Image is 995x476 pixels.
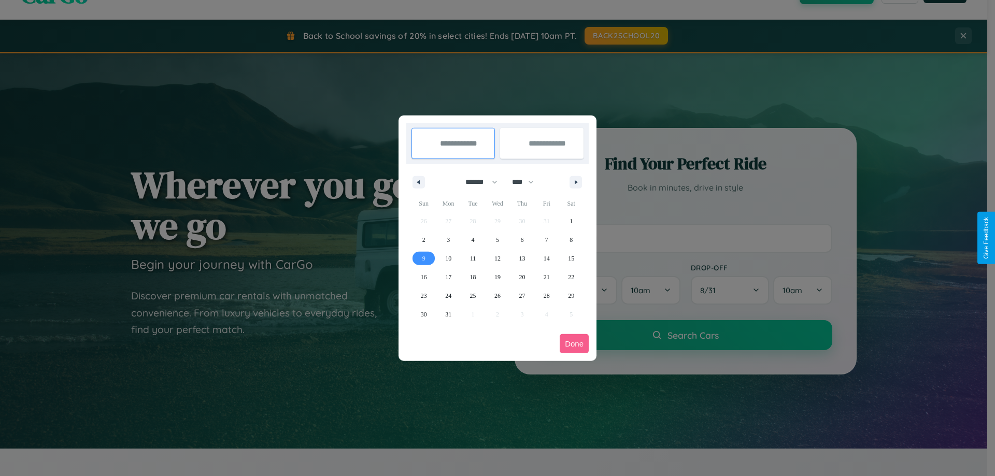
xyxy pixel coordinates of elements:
span: 17 [445,268,451,286]
span: 13 [519,249,525,268]
button: 4 [461,230,485,249]
button: 12 [485,249,509,268]
span: 31 [445,305,451,324]
button: 7 [534,230,559,249]
span: 10 [445,249,451,268]
button: 8 [559,230,584,249]
span: Wed [485,195,509,212]
span: 19 [494,268,501,286]
span: 12 [494,249,501,268]
button: 10 [436,249,460,268]
span: Tue [461,195,485,212]
span: 4 [472,230,475,249]
span: 20 [519,268,525,286]
span: 18 [470,268,476,286]
span: 25 [470,286,476,305]
button: 18 [461,268,485,286]
span: 23 [421,286,427,305]
span: 1 [570,212,573,230]
span: 9 [422,249,425,268]
button: 14 [534,249,559,268]
span: 2 [422,230,425,249]
span: 27 [519,286,525,305]
span: 29 [568,286,574,305]
button: 15 [559,249,584,268]
span: 6 [520,230,523,249]
button: 1 [559,212,584,230]
button: 19 [485,268,509,286]
button: 21 [534,268,559,286]
span: 24 [445,286,451,305]
button: 5 [485,230,509,249]
span: 30 [421,305,427,324]
span: 11 [470,249,476,268]
button: 24 [436,286,460,305]
span: 28 [544,286,550,305]
button: 26 [485,286,509,305]
button: 28 [534,286,559,305]
span: 8 [570,230,573,249]
button: 17 [436,268,460,286]
span: Fri [534,195,559,212]
span: 3 [447,230,450,249]
button: 23 [411,286,436,305]
span: Thu [510,195,534,212]
button: 25 [461,286,485,305]
button: Done [560,334,589,353]
div: Give Feedback [983,217,990,259]
span: 16 [421,268,427,286]
button: 3 [436,230,460,249]
button: 29 [559,286,584,305]
button: 22 [559,268,584,286]
span: 14 [544,249,550,268]
button: 13 [510,249,534,268]
button: 11 [461,249,485,268]
button: 16 [411,268,436,286]
span: 5 [496,230,499,249]
span: 15 [568,249,574,268]
button: 20 [510,268,534,286]
span: Mon [436,195,460,212]
button: 27 [510,286,534,305]
button: 9 [411,249,436,268]
button: 30 [411,305,436,324]
span: 22 [568,268,574,286]
button: 2 [411,230,436,249]
span: 21 [544,268,550,286]
span: 7 [545,230,548,249]
button: 6 [510,230,534,249]
button: 31 [436,305,460,324]
span: Sun [411,195,436,212]
span: Sat [559,195,584,212]
span: 26 [494,286,501,305]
